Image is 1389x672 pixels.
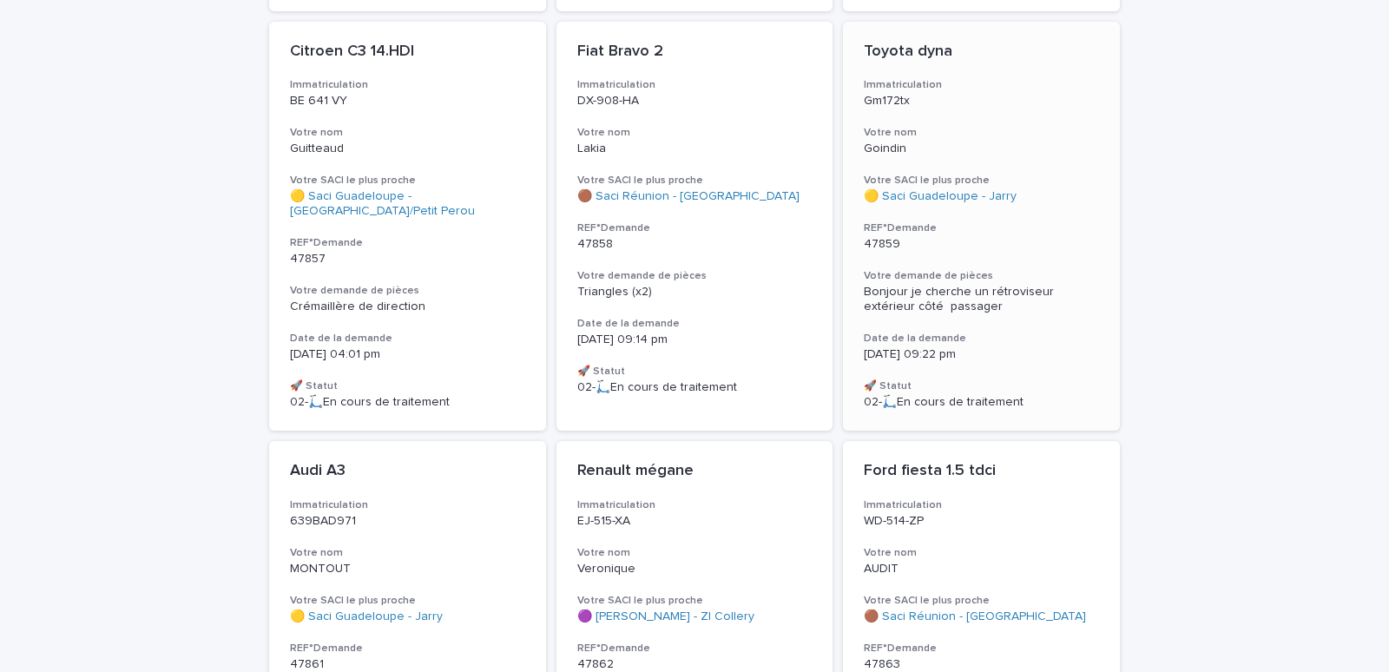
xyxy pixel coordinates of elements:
h3: Votre demande de pièces [864,269,1099,283]
span: Triangles (x2) [577,286,652,298]
h3: REF°Demande [577,221,813,235]
a: 🟡 Saci Guadeloupe - [GEOGRAPHIC_DATA]/Petit Perou [290,189,525,219]
p: 47858 [577,237,813,252]
p: Ford fiesta 1.5 tdci [864,462,1099,481]
p: Toyota dyna [864,43,1099,62]
p: AUDIT [864,562,1099,576]
h3: Votre demande de pièces [577,269,813,283]
h3: 🚀 Statut [864,379,1099,393]
h3: Votre SACI le plus proche [290,174,525,188]
h3: Votre nom [577,126,813,140]
h3: Votre nom [290,126,525,140]
p: 02-🛴En cours de traitement [577,380,813,395]
h3: Votre nom [864,126,1099,140]
h3: Votre nom [864,546,1099,560]
h3: Votre SACI le plus proche [290,594,525,608]
h3: REF°Demande [577,642,813,656]
span: Crémaillère de direction [290,300,425,313]
h3: Date de la demande [577,317,813,331]
p: Renault mégane [577,462,813,481]
h3: REF°Demande [290,236,525,250]
h3: Date de la demande [864,332,1099,346]
p: 47862 [577,657,813,672]
p: Gm172tx [864,94,1099,109]
h3: Immatriculation [864,78,1099,92]
p: Audi A3 [290,462,525,481]
span: Bonjour je cherche un rétroviseur extérieur côté passager [864,286,1057,313]
p: Veronique [577,562,813,576]
p: Lakia [577,142,813,156]
p: 47863 [864,657,1099,672]
p: Citroen C3 14.HDI [290,43,525,62]
p: [DATE] 09:14 pm [577,333,813,347]
p: 47857 [290,252,525,267]
h3: Immatriculation [864,498,1099,512]
h3: REF°Demande [864,642,1099,656]
h3: Immatriculation [577,498,813,512]
h3: REF°Demande [864,221,1099,235]
a: 🟡 Saci Guadeloupe - Jarry [864,189,1017,204]
p: 47859 [864,237,1099,252]
a: Fiat Bravo 2ImmatriculationDX-908-HAVotre nomLakiaVotre SACI le plus proche🟤 Saci Réunion - [GEOG... [556,22,833,431]
p: [DATE] 04:01 pm [290,347,525,362]
p: BE 641 VY [290,94,525,109]
p: MONTOUT [290,562,525,576]
a: 🟤 Saci Réunion - [GEOGRAPHIC_DATA] [577,189,800,204]
h3: Votre SACI le plus proche [577,594,813,608]
a: 🟡 Saci Guadeloupe - Jarry [290,609,443,624]
h3: Votre nom [577,546,813,560]
a: 🟤 Saci Réunion - [GEOGRAPHIC_DATA] [864,609,1086,624]
p: 02-🛴En cours de traitement [864,395,1099,410]
a: Toyota dynaImmatriculationGm172txVotre nomGoindinVotre SACI le plus proche🟡 Saci Guadeloupe - Jar... [843,22,1120,431]
a: Citroen C3 14.HDIImmatriculationBE 641 VYVotre nomGuitteaudVotre SACI le plus proche🟡 Saci Guadel... [269,22,546,431]
h3: REF°Demande [290,642,525,656]
p: WD-514-ZP [864,514,1099,529]
h3: 🚀 Statut [290,379,525,393]
h3: Immatriculation [577,78,813,92]
p: Fiat Bravo 2 [577,43,813,62]
h3: Immatriculation [290,498,525,512]
h3: Votre SACI le plus proche [577,174,813,188]
p: 47861 [290,657,525,672]
p: DX-908-HA [577,94,813,109]
h3: 🚀 Statut [577,365,813,379]
h3: Votre nom [290,546,525,560]
a: 🟣 [PERSON_NAME] - ZI Collery [577,609,754,624]
h3: Votre SACI le plus proche [864,174,1099,188]
p: Goindin [864,142,1099,156]
h3: Votre SACI le plus proche [864,594,1099,608]
p: 639BAD971 [290,514,525,529]
h3: Date de la demande [290,332,525,346]
p: EJ-515-XA [577,514,813,529]
h3: Votre demande de pièces [290,284,525,298]
p: [DATE] 09:22 pm [864,347,1099,362]
p: Guitteaud [290,142,525,156]
p: 02-🛴En cours de traitement [290,395,525,410]
h3: Immatriculation [290,78,525,92]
